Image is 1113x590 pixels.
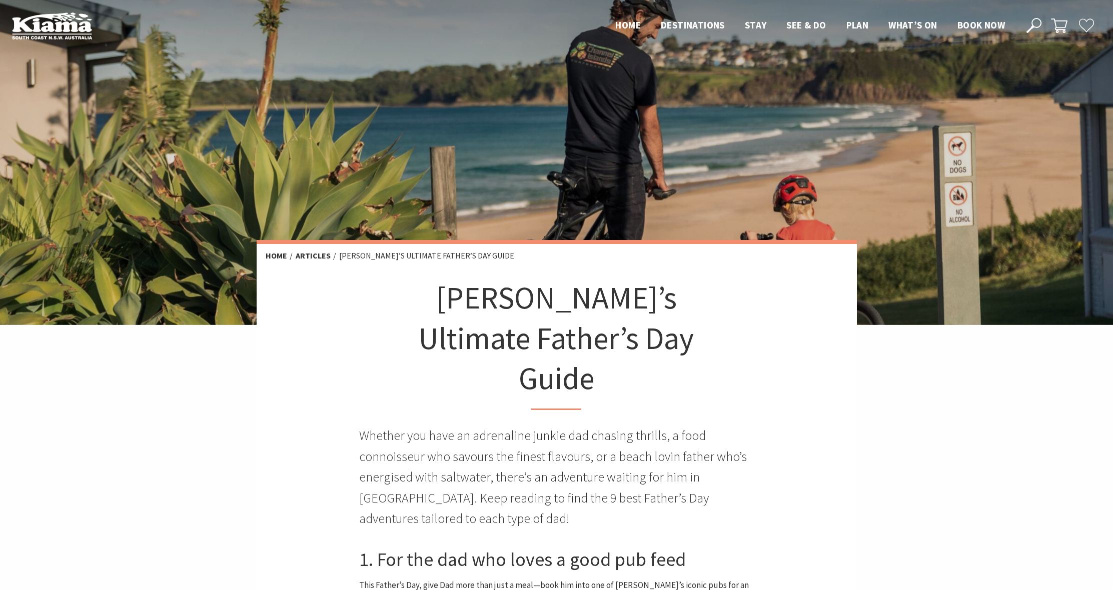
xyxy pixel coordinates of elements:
[957,19,1005,31] span: Book now
[12,12,92,39] img: Kiama Logo
[615,19,641,31] span: Home
[846,19,869,31] span: Plan
[296,250,331,261] a: Articles
[359,548,754,571] h3: 1. For the dad who loves a good pub feed
[661,19,725,31] span: Destinations
[266,250,287,261] a: Home
[786,19,826,31] span: See & Do
[745,19,767,31] span: Stay
[409,277,705,410] h1: [PERSON_NAME]’s Ultimate Father’s Day Guide
[339,249,514,262] li: [PERSON_NAME]’s Ultimate Father’s Day Guide
[888,19,937,31] span: What’s On
[359,425,754,529] p: Whether you have an adrenaline junkie dad chasing thrills, a food connoisseur who savours the fin...
[605,17,1015,34] nav: Main Menu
